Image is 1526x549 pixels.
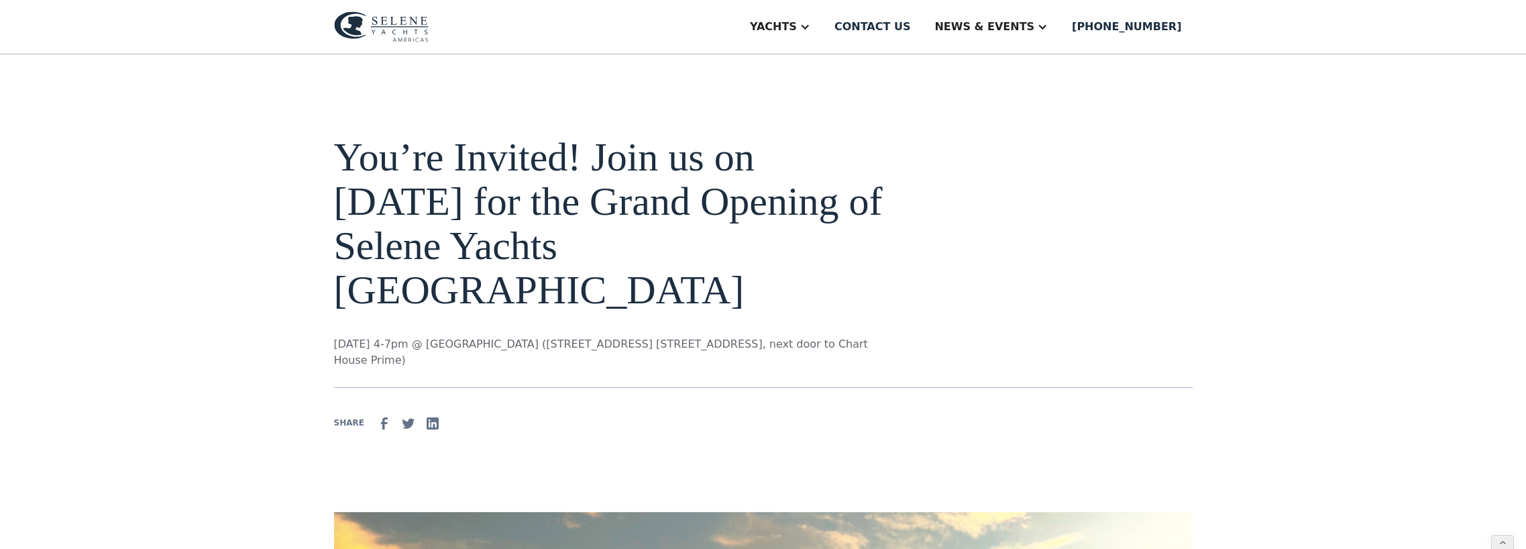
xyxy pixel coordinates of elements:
img: Linkedin [425,415,441,432]
img: logo [334,11,429,42]
div: [PHONE_NUMBER] [1072,19,1181,35]
img: Twitter [400,415,417,432]
img: facebook [376,415,392,432]
div: Yachts [750,19,797,35]
div: Contact us [834,19,911,35]
h1: You’re Invited! Join us on [DATE] for the Grand Opening of Selene Yachts [GEOGRAPHIC_DATA] [334,135,892,312]
p: [DATE] 4-7pm @ [GEOGRAPHIC_DATA] ([STREET_ADDRESS] [STREET_ADDRESS], next door to Chart House Prime) [334,336,892,368]
div: News & EVENTS [934,19,1034,35]
div: SHARE [334,417,364,429]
